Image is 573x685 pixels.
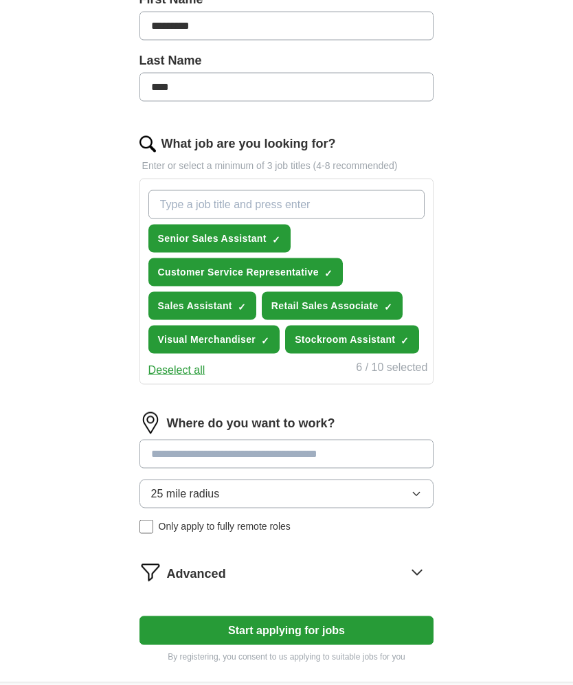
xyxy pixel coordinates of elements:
[324,268,333,279] span: ✓
[158,333,256,347] span: Visual Merchandiser
[151,486,220,502] span: 25 mile radius
[159,519,291,534] span: Only apply to fully remote roles
[261,335,269,346] span: ✓
[148,326,280,354] button: Visual Merchandiser✓
[139,52,434,70] label: Last Name
[139,136,156,153] img: search.png
[148,258,343,287] button: Customer Service Representative✓
[295,333,395,347] span: Stockroom Assistant
[158,232,267,246] span: Senior Sales Assistant
[356,359,427,379] div: 6 / 10 selected
[139,480,434,508] button: 25 mile radius
[148,225,291,253] button: Senior Sales Assistant✓
[285,326,419,354] button: Stockroom Assistant✓
[148,362,205,379] button: Deselect all
[167,565,226,583] span: Advanced
[139,561,161,583] img: filter
[139,159,434,173] p: Enter or select a minimum of 3 job titles (4-8 recommended)
[384,302,392,313] span: ✓
[158,299,232,313] span: Sales Assistant
[262,292,403,320] button: Retail Sales Associate✓
[148,190,425,219] input: Type a job title and press enter
[148,292,256,320] button: Sales Assistant✓
[167,414,335,433] label: Where do you want to work?
[139,616,434,645] button: Start applying for jobs
[161,135,336,153] label: What job are you looking for?
[272,234,280,245] span: ✓
[271,299,379,313] span: Retail Sales Associate
[139,412,161,434] img: location.png
[139,520,153,534] input: Only apply to fully remote roles
[158,265,319,280] span: Customer Service Representative
[139,651,434,663] p: By registering, you consent to us applying to suitable jobs for you
[238,302,246,313] span: ✓
[401,335,409,346] span: ✓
